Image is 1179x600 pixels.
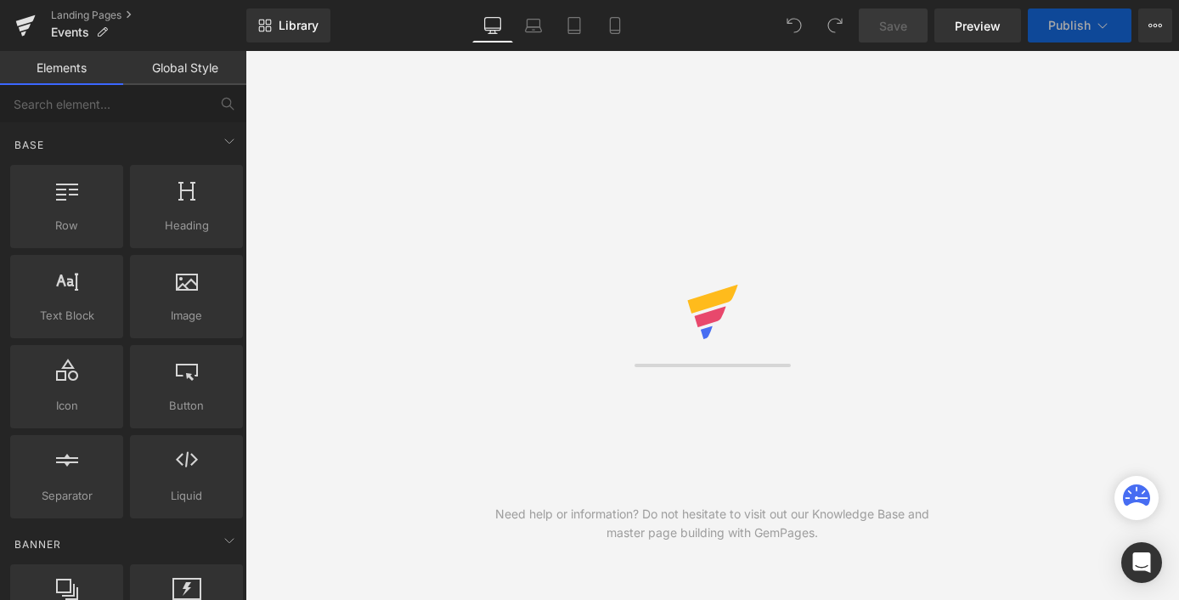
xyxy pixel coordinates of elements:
[279,18,319,33] span: Library
[13,137,46,153] span: Base
[595,8,635,42] a: Mobile
[135,397,238,415] span: Button
[1138,8,1172,42] button: More
[818,8,852,42] button: Redo
[13,536,63,552] span: Banner
[135,217,238,235] span: Heading
[472,8,513,42] a: Desktop
[479,505,946,542] div: Need help or information? Do not hesitate to visit out our Knowledge Base and master page buildin...
[934,8,1021,42] a: Preview
[15,487,118,505] span: Separator
[879,17,907,35] span: Save
[51,8,246,22] a: Landing Pages
[513,8,554,42] a: Laptop
[51,25,89,39] span: Events
[955,17,1001,35] span: Preview
[15,307,118,325] span: Text Block
[135,487,238,505] span: Liquid
[777,8,811,42] button: Undo
[135,307,238,325] span: Image
[15,397,118,415] span: Icon
[246,8,330,42] a: New Library
[1028,8,1131,42] button: Publish
[123,51,246,85] a: Global Style
[1048,19,1091,32] span: Publish
[554,8,595,42] a: Tablet
[15,217,118,235] span: Row
[1121,542,1162,583] div: Open Intercom Messenger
